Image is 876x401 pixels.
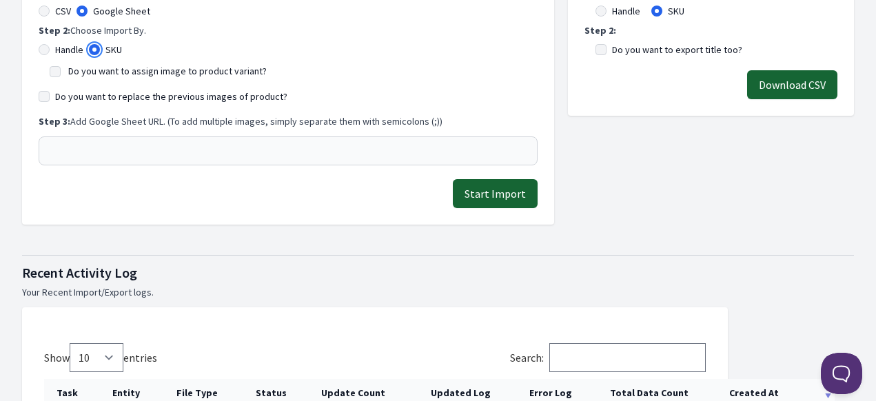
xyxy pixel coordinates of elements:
b: Step 2: [39,24,70,37]
label: Handle [55,43,83,56]
label: Show entries [44,351,157,364]
p: Add Google Sheet URL. (To add multiple images, simply separate them with semicolons (;)) [39,114,538,128]
label: Do you want to export title too? [612,43,742,56]
button: Download CSV [747,70,837,99]
iframe: Toggle Customer Support [821,353,862,394]
p: Your Recent Import/Export logs. [22,285,854,299]
input: Search: [549,343,706,372]
p: Choose Import By. [39,23,538,37]
label: Search: [510,351,706,364]
label: Google Sheet [93,4,150,18]
label: SKU [668,4,684,18]
b: Step 3: [39,115,70,127]
button: Start Import [453,179,538,208]
label: SKU [105,43,122,56]
label: Do you want to replace the previous images of product? [55,90,287,103]
select: Showentries [70,343,123,372]
label: Do you want to assign image to product variant? [68,65,267,77]
label: CSV [55,4,71,18]
h1: Recent Activity Log [22,263,854,282]
b: Step 2: [584,24,616,37]
label: Handle [612,4,640,18]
